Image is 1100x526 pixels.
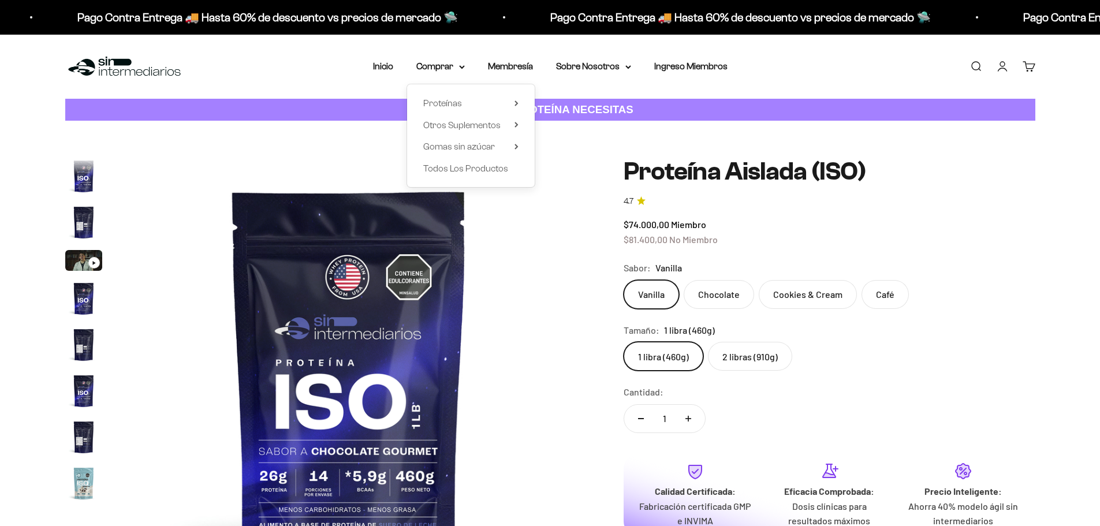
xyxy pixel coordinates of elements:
[624,219,669,230] span: $74.000,00
[65,419,102,459] button: Ir al artículo 7
[65,326,102,367] button: Ir al artículo 5
[65,419,102,456] img: Proteína Aislada (ISO)
[664,323,715,338] span: 1 libra (460g)
[65,158,102,195] img: Proteína Aislada (ISO)
[624,260,651,275] legend: Sabor:
[624,158,1035,185] h1: Proteína Aislada (ISO)
[784,486,874,497] strong: Eficacia Comprobada:
[547,8,928,27] p: Pago Contra Entrega 🚚 Hasta 60% de descuento vs precios de mercado 🛸
[423,96,519,111] summary: Proteínas
[624,405,658,432] button: Reducir cantidad
[65,250,102,274] button: Ir al artículo 3
[74,8,455,27] p: Pago Contra Entrega 🚚 Hasta 60% de descuento vs precios de mercado 🛸
[624,323,659,338] legend: Tamaño:
[924,486,1002,497] strong: Precio Inteligente:
[655,486,736,497] strong: Calidad Certificada:
[65,280,102,320] button: Ir al artículo 4
[672,405,705,432] button: Aumentar cantidad
[423,141,495,151] span: Gomas sin azúcar
[624,195,633,208] span: 4.7
[65,158,102,198] button: Ir al artículo 1
[624,234,668,245] span: $81.400,00
[65,372,102,409] img: Proteína Aislada (ISO)
[654,61,728,71] a: Ingreso Miembros
[624,195,1035,208] a: 4.74.7 de 5.0 estrellas
[467,103,633,115] strong: CUANTA PROTEÍNA NECESITAS
[373,61,393,71] a: Inicio
[65,465,102,502] img: Proteína Aislada (ISO)
[423,118,519,133] summary: Otros Suplementos
[669,234,718,245] span: No Miembro
[416,59,465,74] summary: Comprar
[624,385,663,400] label: Cantidad:
[65,204,102,241] img: Proteína Aislada (ISO)
[65,99,1035,121] a: CUANTA PROTEÍNA NECESITAS
[423,120,501,130] span: Otros Suplementos
[65,372,102,413] button: Ir al artículo 6
[65,326,102,363] img: Proteína Aislada (ISO)
[423,161,519,176] a: Todos Los Productos
[423,163,508,173] span: Todos Los Productos
[488,61,533,71] a: Membresía
[65,465,102,505] button: Ir al artículo 8
[423,139,519,154] summary: Gomas sin azúcar
[65,204,102,244] button: Ir al artículo 2
[655,260,682,275] span: Vanilla
[556,59,631,74] summary: Sobre Nosotros
[65,280,102,317] img: Proteína Aislada (ISO)
[423,98,462,108] span: Proteínas
[671,219,706,230] span: Miembro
